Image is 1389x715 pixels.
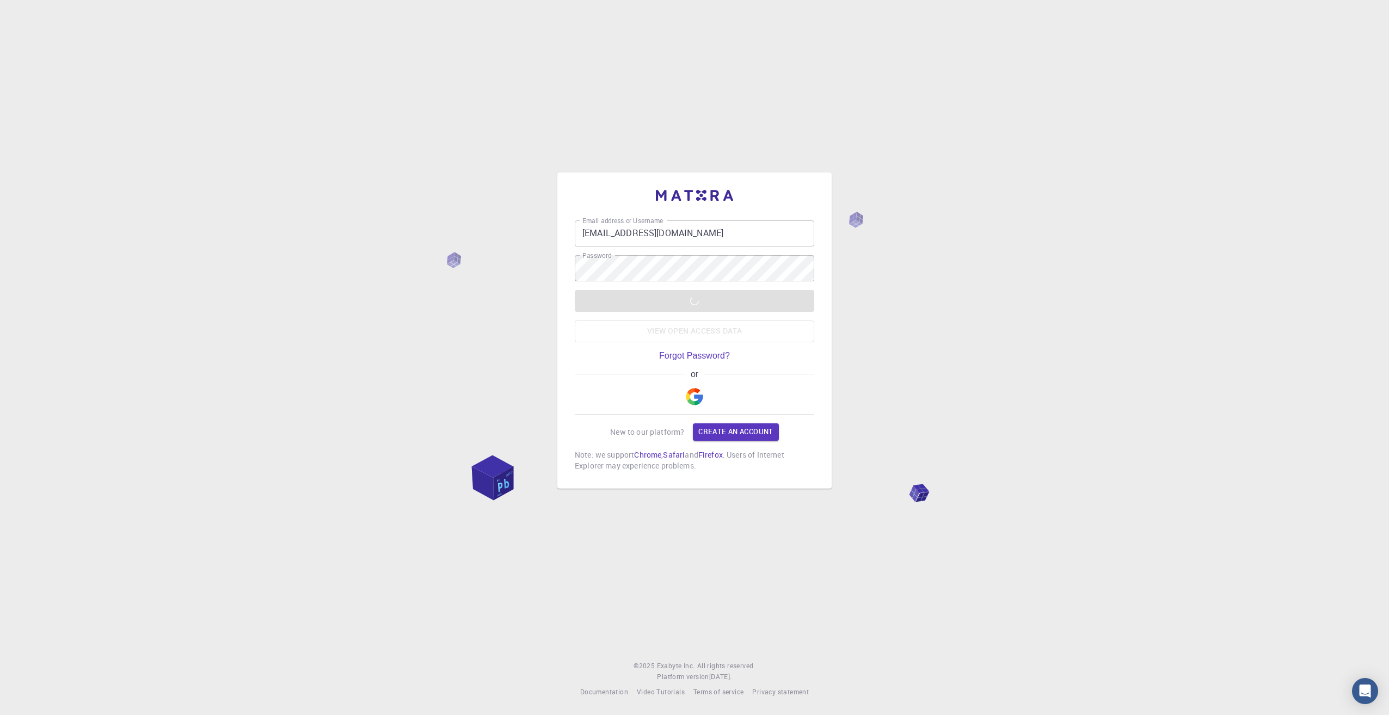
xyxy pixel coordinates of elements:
[693,687,743,696] span: Terms of service
[1352,678,1378,704] div: Open Intercom Messenger
[698,449,723,460] a: Firefox
[693,687,743,698] a: Terms of service
[634,449,661,460] a: Chrome
[709,672,732,681] span: [DATE] .
[610,427,684,437] p: New to our platform?
[686,388,703,405] img: Google
[582,216,663,225] label: Email address or Username
[637,687,685,698] a: Video Tutorials
[637,687,685,696] span: Video Tutorials
[634,661,656,671] span: © 2025
[580,687,628,696] span: Documentation
[580,687,628,698] a: Documentation
[659,351,730,361] a: Forgot Password?
[582,251,611,260] label: Password
[575,449,814,471] p: Note: we support , and . Users of Internet Explorer may experience problems.
[697,661,755,671] span: All rights reserved.
[752,687,809,698] a: Privacy statement
[752,687,809,696] span: Privacy statement
[693,423,778,441] a: Create an account
[657,661,695,671] a: Exabyte Inc.
[709,671,732,682] a: [DATE].
[657,671,709,682] span: Platform version
[663,449,685,460] a: Safari
[657,661,695,670] span: Exabyte Inc.
[685,369,703,379] span: or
